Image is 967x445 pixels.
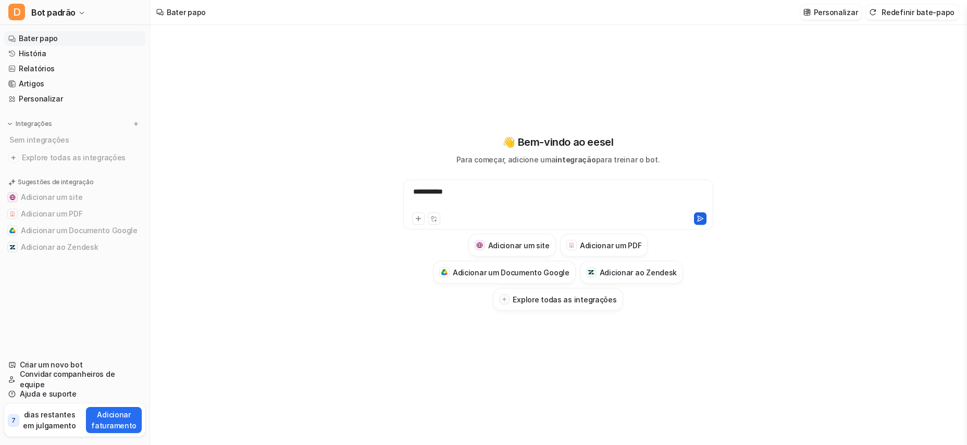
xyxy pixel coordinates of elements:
img: Adicionar um PDF [9,211,16,217]
img: Adicionar um site [9,194,16,200]
img: Adicionar um site [476,242,483,249]
font: Sem integrações [9,135,69,144]
button: Adicionar um PDFAdicionar um PDF [560,234,648,257]
button: Adicionar faturamento [86,407,142,433]
a: Explore todas as integrações [4,150,145,165]
font: 👋 Bem-vindo ao eesel [502,136,613,148]
a: Artigos [4,77,145,91]
button: Adicionar um siteAdicionar um site [468,234,556,257]
a: Criar um novo bot [4,358,145,372]
a: Relatórios [4,61,145,76]
font: Bot padrão [31,7,76,18]
font: D [13,6,21,18]
font: Bater papo [167,8,206,17]
a: Convidar companheiros de equipe [4,372,145,387]
font: Relatórios [19,64,55,73]
font: Adicionar um Documento Google [453,268,569,277]
font: Criar um novo bot [20,360,82,369]
button: Adicionar um PDFAdicionar um PDF [4,206,145,222]
font: Bater papo [19,34,58,43]
font: dias restantes em julgamento [23,410,76,430]
font: Integrações [16,120,52,128]
font: para treinar o bot. [596,155,660,164]
img: Adicionar um PDF [568,242,575,248]
font: Para começar, adicione uma [456,155,556,164]
img: Adicionar um Documento Google [9,227,16,234]
font: Artigos [19,79,44,88]
font: Adicionar um site [21,193,82,201]
button: Adicionar um Documento GoogleAdicionar um Documento Google [433,261,576,284]
img: Adicionar ao Zendesk [588,269,594,276]
font: integração [555,155,596,164]
font: Adicionar um site [488,241,550,250]
button: Adicionar um siteAdicionar um site [4,189,145,206]
button: Adicionar ao ZendeskAdicionar ao Zendesk [580,261,683,284]
img: personalizar [803,8,811,16]
img: expandir menu [6,120,14,128]
font: Explore todas as integrações [513,295,616,304]
button: Personalizar [800,5,862,20]
button: Redefinir bate-papo [866,5,959,20]
font: História [19,49,46,58]
a: Ajuda e suporte [4,387,145,401]
img: Adicionar um Documento Google [441,269,448,275]
font: Adicionar um PDF [21,209,83,218]
font: Ajuda e suporte [20,389,77,398]
button: Integrações [4,119,55,129]
font: Convidar companheiros de equipe [20,370,115,389]
button: Adicionar um Documento GoogleAdicionar um Documento Google [4,222,145,239]
font: Adicionar faturamento [91,410,137,430]
font: Adicionar um Documento Google [21,226,138,235]
font: Personalizar [814,8,858,17]
font: Adicionar ao Zendesk [600,268,677,277]
img: explore todas as integrações [8,152,19,163]
button: Explore todas as integrações [493,288,623,311]
img: reiniciar [869,8,876,16]
a: História [4,46,145,61]
img: menu_add.svg [132,120,140,128]
font: Adicionar ao Zendesk [21,243,98,251]
font: Sugestões de integração [18,178,93,186]
font: Personalizar [19,94,63,103]
a: Personalizar [4,92,145,106]
img: Adicionar ao Zendesk [9,244,16,250]
font: Explore todas as integrações [22,153,126,162]
a: Bater papo [4,31,145,46]
font: Redefinir bate-papo [882,8,954,17]
button: Adicionar ao ZendeskAdicionar ao Zendesk [4,239,145,256]
font: 7 [11,416,16,424]
font: Adicionar um PDF [580,241,642,250]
